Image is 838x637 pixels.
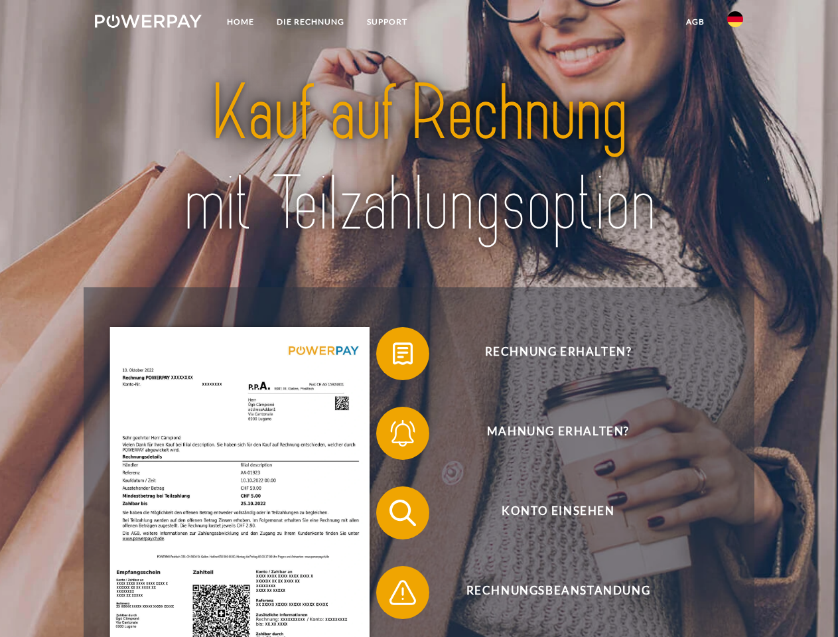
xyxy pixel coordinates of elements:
button: Mahnung erhalten? [376,407,721,460]
button: Rechnung erhalten? [376,327,721,380]
button: Konto einsehen [376,486,721,539]
span: Rechnungsbeanstandung [395,566,721,619]
span: Rechnung erhalten? [395,327,721,380]
span: Konto einsehen [395,486,721,539]
button: Rechnungsbeanstandung [376,566,721,619]
img: title-powerpay_de.svg [127,64,711,254]
img: logo-powerpay-white.svg [95,15,202,28]
a: Home [216,10,265,34]
img: qb_search.svg [386,496,419,530]
img: qb_bill.svg [386,337,419,370]
a: DIE RECHNUNG [265,10,356,34]
a: agb [675,10,716,34]
span: Mahnung erhalten? [395,407,721,460]
img: qb_warning.svg [386,576,419,609]
a: SUPPORT [356,10,419,34]
img: de [727,11,743,27]
img: qb_bell.svg [386,417,419,450]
